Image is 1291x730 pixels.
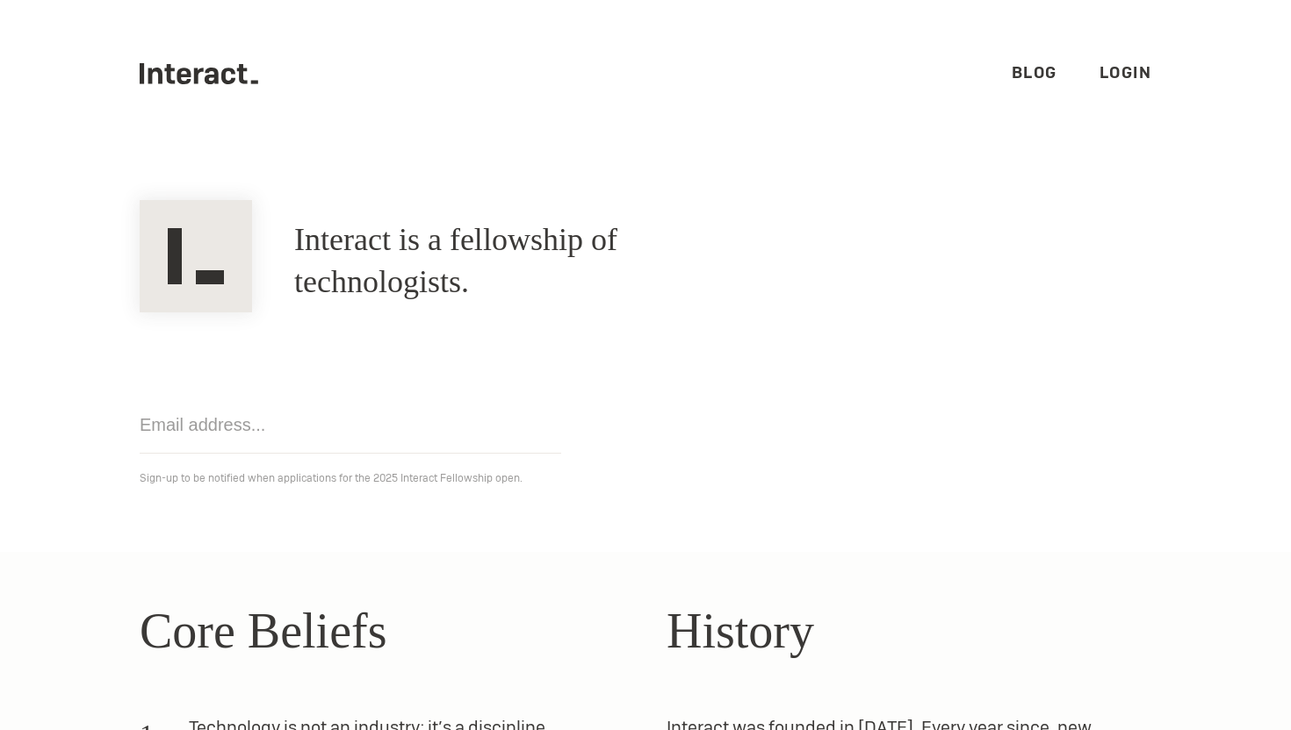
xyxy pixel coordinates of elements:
[667,594,1151,668] h2: History
[140,468,1151,489] p: Sign-up to be notified when applications for the 2025 Interact Fellowship open.
[140,397,561,454] input: Email address...
[1100,62,1152,82] a: Login
[140,200,252,312] img: Interact Logo
[294,219,768,304] h1: Interact is a fellowship of technologists.
[140,594,624,668] h2: Core Beliefs
[1012,62,1057,82] a: Blog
